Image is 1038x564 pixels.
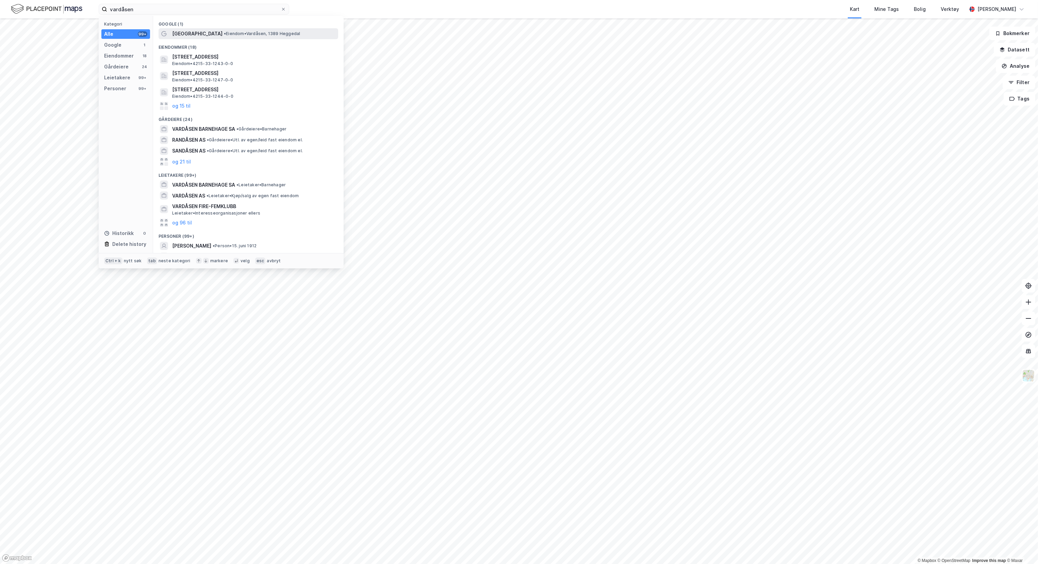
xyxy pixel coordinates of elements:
[941,5,959,13] div: Verktøy
[1004,531,1038,564] iframe: Chat Widget
[153,39,344,51] div: Eiendommer (18)
[104,52,134,60] div: Eiendommer
[159,258,191,264] div: neste kategori
[255,257,266,264] div: esc
[267,258,281,264] div: avbryt
[977,5,1016,13] div: [PERSON_NAME]
[172,85,335,94] span: [STREET_ADDRESS]
[210,258,228,264] div: markere
[142,53,147,59] div: 18
[172,102,191,110] button: og 15 til
[172,219,192,227] button: og 96 til
[11,3,82,15] img: logo.f888ab2527a4732fd821a326f86c7f29.svg
[153,16,344,28] div: Google (1)
[153,167,344,179] div: Leietakere (99+)
[207,193,209,198] span: •
[172,158,191,166] button: og 21 til
[172,53,335,61] span: [STREET_ADDRESS]
[236,126,286,132] span: Gårdeiere • Barnehager
[241,258,250,264] div: velg
[207,148,209,153] span: •
[172,202,335,210] span: VARDÅSEN FIRE-FEMKLUBB
[138,86,147,91] div: 99+
[142,231,147,236] div: 0
[104,30,113,38] div: Alle
[914,5,926,13] div: Bolig
[850,5,859,13] div: Kart
[236,126,238,131] span: •
[104,63,129,71] div: Gårdeiere
[172,242,211,250] span: [PERSON_NAME]
[124,258,142,264] div: nytt søk
[172,61,233,66] span: Eiendom • 4215-33-1243-0-0
[172,125,235,133] span: VARDÅSEN BARNEHAGE SA
[142,42,147,48] div: 1
[104,74,130,82] div: Leietakere
[994,43,1035,57] button: Datasett
[104,229,134,237] div: Historikk
[207,193,299,199] span: Leietaker • Kjøp/salg av egen fast eiendom
[112,240,146,248] div: Delete history
[172,136,205,144] span: RANDÅSEN AS
[972,558,1006,563] a: Improve this map
[172,77,233,83] span: Eiendom • 4215-33-1247-0-0
[172,192,205,200] span: VARDÅSEN AS
[172,30,223,38] span: [GEOGRAPHIC_DATA]
[172,210,260,216] span: Leietaker • Interesseorganisasjoner ellers
[2,554,32,562] a: Mapbox homepage
[104,21,150,27] div: Kategori
[172,147,205,155] span: SANDÅSEN AS
[172,69,335,77] span: [STREET_ADDRESS]
[104,41,121,49] div: Google
[1004,92,1035,106] button: Tags
[874,5,899,13] div: Mine Tags
[153,111,344,124] div: Gårdeiere (24)
[213,243,215,248] span: •
[138,31,147,37] div: 99+
[989,27,1035,40] button: Bokmerker
[172,181,235,189] span: VARDÅSEN BARNEHAGE SA
[224,31,300,36] span: Eiendom • Vardåsen, 1389 Heggedal
[142,64,147,69] div: 24
[147,257,157,264] div: tab
[207,137,303,143] span: Gårdeiere • Utl. av egen/leid fast eiendom el.
[104,257,122,264] div: Ctrl + k
[153,228,344,240] div: Personer (99+)
[1004,531,1038,564] div: Kontrollprogram for chat
[207,137,209,142] span: •
[107,4,281,14] input: Søk på adresse, matrikkel, gårdeiere, leietakere eller personer
[1022,369,1035,382] img: Z
[224,31,226,36] span: •
[236,182,286,188] span: Leietaker • Barnehager
[207,148,303,154] span: Gårdeiere • Utl. av egen/leid fast eiendom el.
[236,182,238,187] span: •
[104,84,126,93] div: Personer
[996,59,1035,73] button: Analyse
[918,558,936,563] a: Mapbox
[138,75,147,80] div: 99+
[938,558,971,563] a: OpenStreetMap
[1003,76,1035,89] button: Filter
[213,243,257,249] span: Person • 15. juni 1912
[172,94,233,99] span: Eiendom • 4215-33-1244-0-0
